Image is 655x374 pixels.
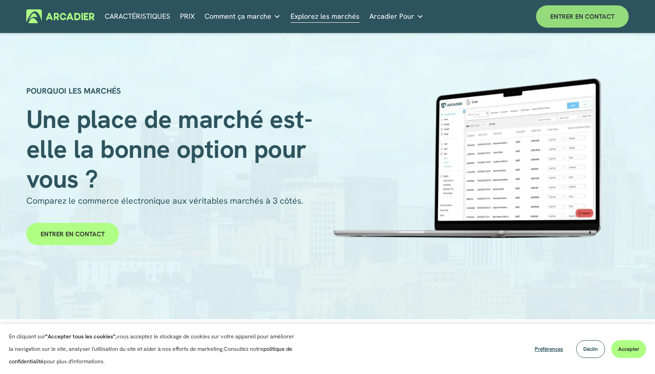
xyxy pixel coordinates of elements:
span: Comparez le commerce électronique aux véritables marchés à 3 côtés. [26,195,303,206]
p: En cliquant sur vous acceptez le stockage de cookies sur votre appareil pour améliorer la navigat... [9,330,299,368]
span: Comment ça marche [205,10,271,23]
strong: "Accepter tous les cookies", [45,333,117,340]
span: Préférences [535,345,563,353]
span: Déclin [583,345,598,353]
span: Arcadier Pour [369,10,414,23]
span: Une place de marché est-elle la bonne option pour vous ? [26,103,313,195]
img: Arcadier [26,9,94,23]
button: Préférences [528,340,570,358]
a: PRIX [180,9,195,23]
a: ENTRER EN CONTACT [536,5,629,28]
a: liste déroulante du dossier [205,9,281,23]
a: liste déroulante du dossier [369,9,424,23]
a: CARACTÉRISTIQUES [105,9,170,23]
iframe: Widget de chat [610,331,655,374]
a: Explorez les marchés [291,9,360,23]
button: Déclin [576,340,605,358]
a: ENTRER EN CONTACT [26,223,119,245]
strong: POURQUOI LES MARCHÉS [26,86,121,96]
